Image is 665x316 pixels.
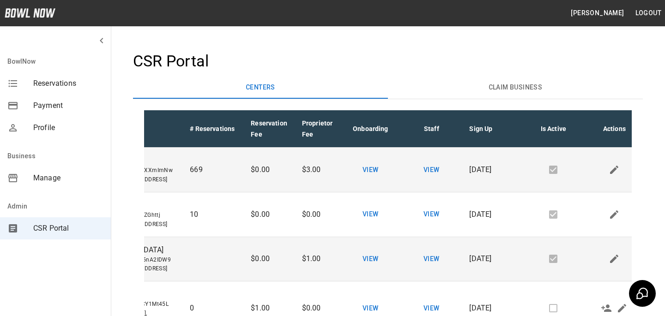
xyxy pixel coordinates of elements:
[190,209,236,220] p: 10
[251,253,287,264] p: $0.00
[606,207,622,222] button: Edit
[356,250,385,268] button: View
[302,164,333,175] p: $3.00
[190,303,236,314] p: 0
[356,161,385,179] button: View
[606,251,622,267] button: Edit
[33,223,103,234] span: CSR Portal
[469,164,515,175] p: [DATE]
[302,253,333,264] p: $1.00
[302,209,333,220] p: $0.00
[5,8,55,18] img: logo
[251,303,287,314] p: $1.00
[243,110,295,148] th: Reservation Fee
[295,110,340,148] th: Proprietor Fee
[388,77,643,99] button: Claim Business
[584,110,645,148] th: Actions
[133,77,388,99] button: Centers
[417,161,446,179] button: View
[469,209,515,220] p: [DATE]
[182,110,243,148] th: # Reservations
[190,164,236,175] p: 669
[462,110,523,148] th: Sign Up
[133,52,643,71] h4: CSR Portal
[251,164,287,175] p: $0.00
[251,209,287,220] p: $0.00
[401,110,462,148] th: Staff
[356,206,385,223] button: View
[33,122,103,133] span: Profile
[340,110,401,148] th: Onboarding
[133,77,643,99] div: basic tabs example
[614,300,630,316] button: Edit
[567,5,628,22] button: [PERSON_NAME]
[417,206,446,223] button: View
[302,303,333,314] p: $0.00
[33,78,103,89] span: Reservations
[632,5,665,22] button: Logout
[469,303,515,314] p: [DATE]
[33,173,103,184] span: Manage
[417,250,446,268] button: View
[598,300,614,316] button: Make Admin
[606,162,622,178] button: Edit
[469,253,515,264] p: [DATE]
[523,110,584,148] th: Is Active
[33,100,103,111] span: Payment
